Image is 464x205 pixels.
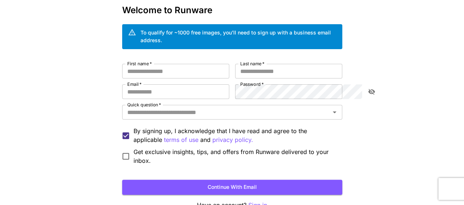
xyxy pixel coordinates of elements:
div: To qualify for ~1000 free images, you’ll need to sign up with a business email address. [140,29,336,44]
button: By signing up, I acknowledge that I have read and agree to the applicable terms of use and [212,135,253,144]
label: Last name [240,61,264,67]
h3: Welcome to Runware [122,5,342,15]
button: toggle password visibility [365,85,378,98]
label: Password [240,81,264,87]
label: First name [127,61,152,67]
p: By signing up, I acknowledge that I have read and agree to the applicable and [134,127,336,144]
p: terms of use [164,135,198,144]
label: Quick question [127,102,161,108]
p: privacy policy. [212,135,253,144]
label: Email [127,81,142,87]
span: Get exclusive insights, tips, and offers from Runware delivered to your inbox. [134,147,336,165]
button: Continue with email [122,180,342,195]
button: By signing up, I acknowledge that I have read and agree to the applicable and privacy policy. [164,135,198,144]
button: Open [329,107,340,117]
